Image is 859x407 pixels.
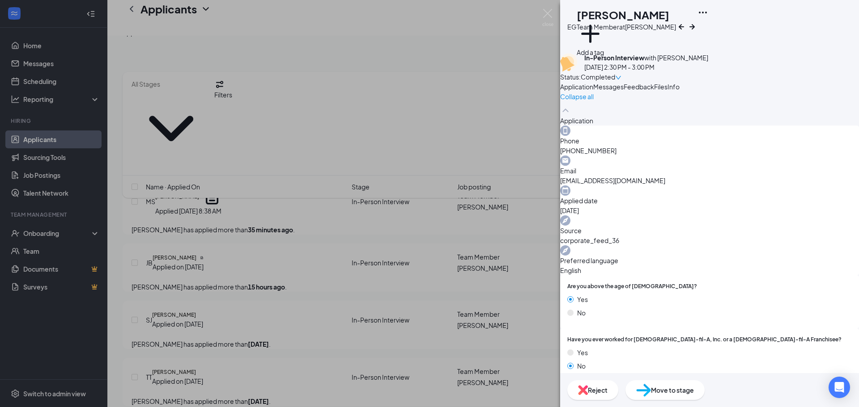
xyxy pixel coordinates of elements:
[577,7,669,22] h1: [PERSON_NAME]
[577,361,586,371] span: No
[577,294,588,304] span: Yes
[584,53,708,62] div: with [PERSON_NAME]
[676,7,687,46] button: ArrowLeftNew
[577,20,604,47] svg: Plus
[687,7,697,46] button: ArrowRight
[560,176,859,185] span: [EMAIL_ADDRESS][DOMAIN_NAME]
[560,105,571,116] svg: ChevronUp
[560,196,859,206] span: Applied date
[560,92,594,101] span: Collapse all
[560,146,859,155] span: [PHONE_NUMBER]
[697,7,708,18] svg: Ellipses
[577,348,588,357] span: Yes
[560,136,859,146] span: Phone
[560,226,859,235] span: Source
[560,256,859,265] span: Preferred language
[577,22,676,31] div: Team Member at [PERSON_NAME]
[668,83,680,91] span: Info
[560,235,859,245] span: corporate_feed_36
[560,116,859,126] div: Application
[560,166,859,176] span: Email
[560,72,581,82] div: Status :
[560,83,593,91] span: Application
[584,62,708,72] div: [DATE] 2:30 PM - 3:00 PM
[651,385,694,395] span: Move to stage
[560,265,859,275] span: English
[687,21,697,32] svg: ArrowRight
[654,83,668,91] span: Files
[615,75,621,81] span: down
[581,72,615,82] span: Completed
[567,336,842,344] span: Have you ever worked for [DEMOGRAPHIC_DATA]-fil-A, Inc. or a [DEMOGRAPHIC_DATA]-fil-A Franchisee?
[560,206,859,215] span: [DATE]
[593,83,624,91] span: Messages
[829,377,850,398] div: Open Intercom Messenger
[624,83,654,91] span: Feedback
[588,385,608,395] span: Reject
[584,54,644,62] b: In-Person Interview
[567,282,697,291] span: Are you above the age of [DEMOGRAPHIC_DATA]?
[577,308,586,318] span: No
[676,21,687,32] svg: ArrowLeftNew
[577,20,604,57] button: PlusAdd a tag
[567,22,577,32] div: EG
